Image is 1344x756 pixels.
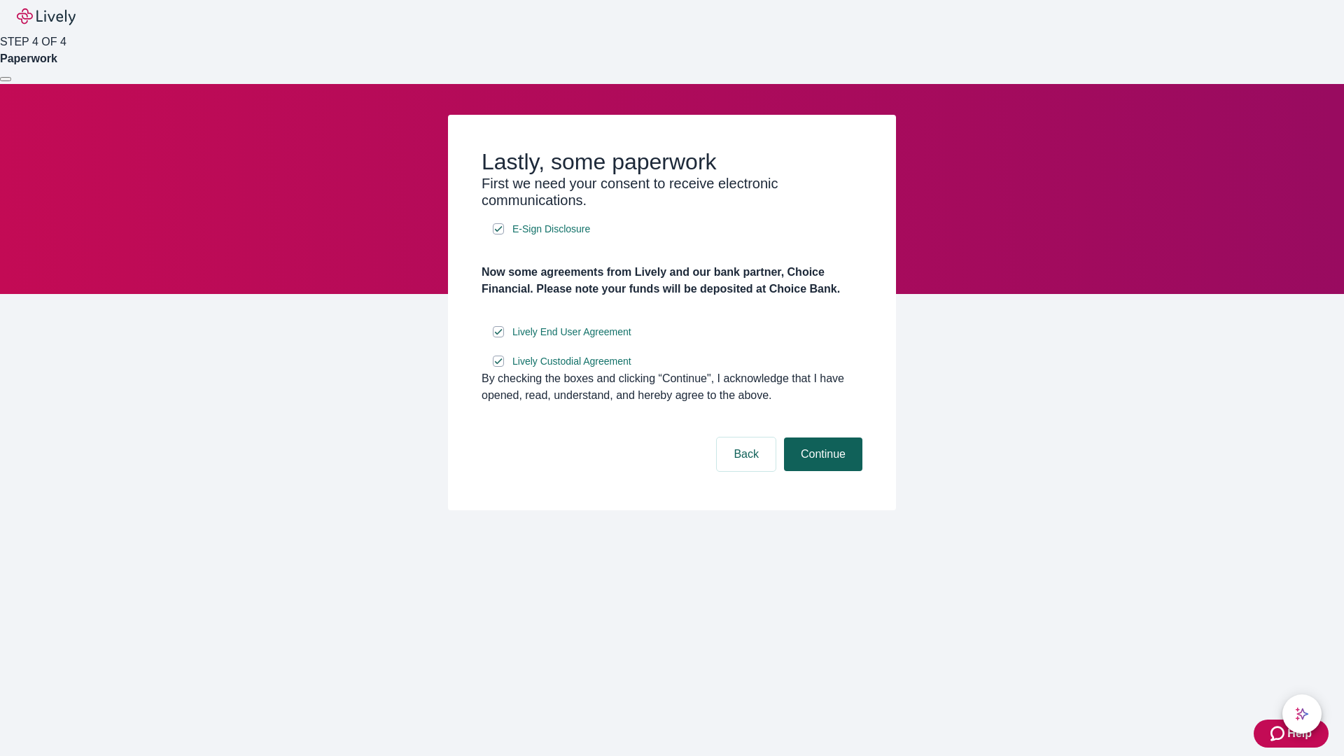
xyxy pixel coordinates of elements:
[512,325,631,339] span: Lively End User Agreement
[482,175,862,209] h3: First we need your consent to receive electronic communications.
[510,353,634,370] a: e-sign disclosure document
[1295,707,1309,721] svg: Lively AI Assistant
[482,148,862,175] h2: Lastly, some paperwork
[717,437,776,471] button: Back
[17,8,76,25] img: Lively
[1282,694,1322,734] button: chat
[512,354,631,369] span: Lively Custodial Agreement
[1270,725,1287,742] svg: Zendesk support icon
[482,370,862,404] div: By checking the boxes and clicking “Continue", I acknowledge that I have opened, read, understand...
[510,323,634,341] a: e-sign disclosure document
[512,222,590,237] span: E-Sign Disclosure
[510,220,593,238] a: e-sign disclosure document
[1254,720,1329,748] button: Zendesk support iconHelp
[1287,725,1312,742] span: Help
[784,437,862,471] button: Continue
[482,264,862,297] h4: Now some agreements from Lively and our bank partner, Choice Financial. Please note your funds wi...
